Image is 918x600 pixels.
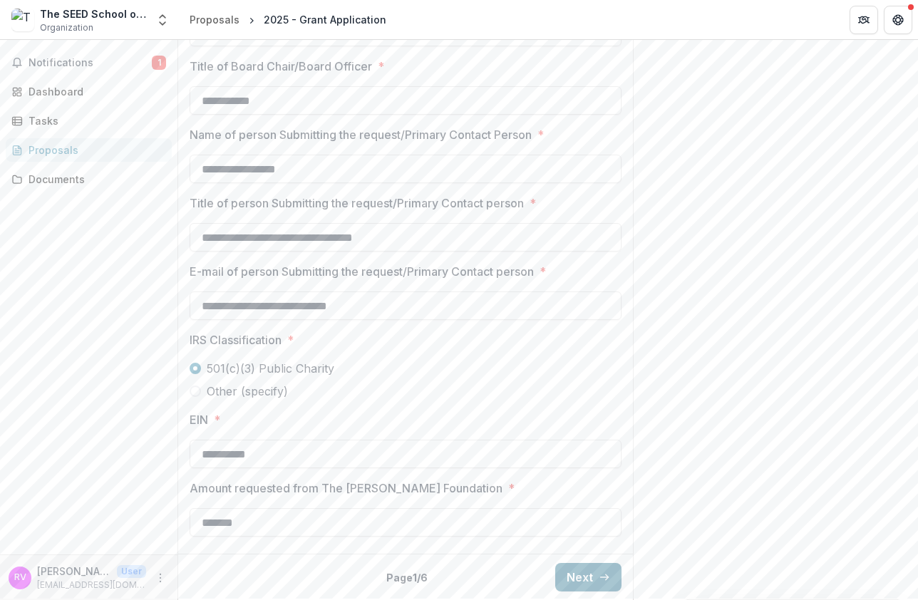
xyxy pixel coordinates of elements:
[29,57,152,69] span: Notifications
[40,21,93,34] span: Organization
[153,6,172,34] button: Open entity switcher
[190,263,534,280] p: E-mail of person Submitting the request/Primary Contact person
[40,6,147,21] div: The SEED School of [GEOGRAPHIC_DATA]
[190,411,208,428] p: EIN
[190,331,282,348] p: IRS Classification
[152,56,166,70] span: 1
[184,9,392,30] nav: breadcrumb
[117,565,146,578] p: User
[190,126,532,143] p: Name of person Submitting the request/Primary Contact Person
[6,80,172,103] a: Dashboard
[37,579,146,591] p: [EMAIL_ADDRESS][DOMAIN_NAME]
[29,113,160,128] div: Tasks
[386,570,428,585] p: Page 1 / 6
[6,167,172,191] a: Documents
[6,138,172,162] a: Proposals
[207,383,288,400] span: Other (specify)
[207,360,334,377] span: 501(c)(3) Public Charity
[37,564,111,579] p: [PERSON_NAME]
[29,143,160,157] div: Proposals
[555,563,622,591] button: Next
[29,84,160,99] div: Dashboard
[190,480,502,497] p: Amount requested from The [PERSON_NAME] Foundation
[190,195,524,212] p: Title of person Submitting the request/Primary Contact person
[6,109,172,133] a: Tasks
[152,569,169,586] button: More
[184,9,245,30] a: Proposals
[190,12,239,27] div: Proposals
[29,172,160,187] div: Documents
[850,6,878,34] button: Partners
[11,9,34,31] img: The SEED School of Los Angeles County
[884,6,912,34] button: Get Help
[6,51,172,74] button: Notifications1
[190,58,372,75] p: Title of Board Chair/Board Officer
[14,573,26,582] div: Rebecca Verdolino
[264,12,386,27] div: 2025 - Grant Application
